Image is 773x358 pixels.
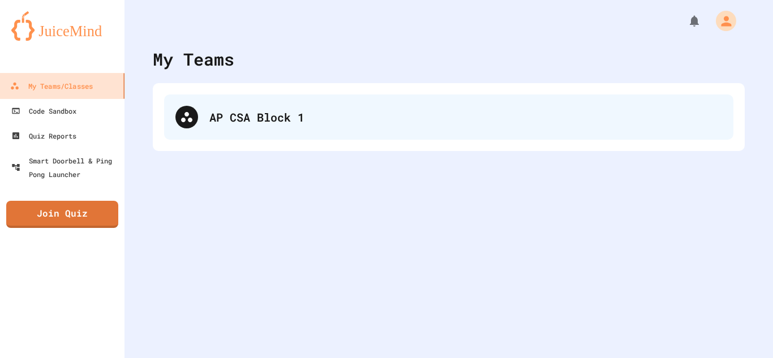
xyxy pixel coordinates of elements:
div: AP CSA Block 1 [209,109,722,126]
img: logo-orange.svg [11,11,113,41]
div: AP CSA Block 1 [164,94,733,140]
div: My Account [704,8,739,34]
div: Code Sandbox [11,104,76,118]
div: Smart Doorbell & Ping Pong Launcher [11,154,120,181]
div: My Teams [153,46,234,72]
a: Join Quiz [6,201,118,228]
div: My Teams/Classes [10,79,93,93]
div: My Notifications [667,11,704,31]
div: Quiz Reports [11,129,76,143]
